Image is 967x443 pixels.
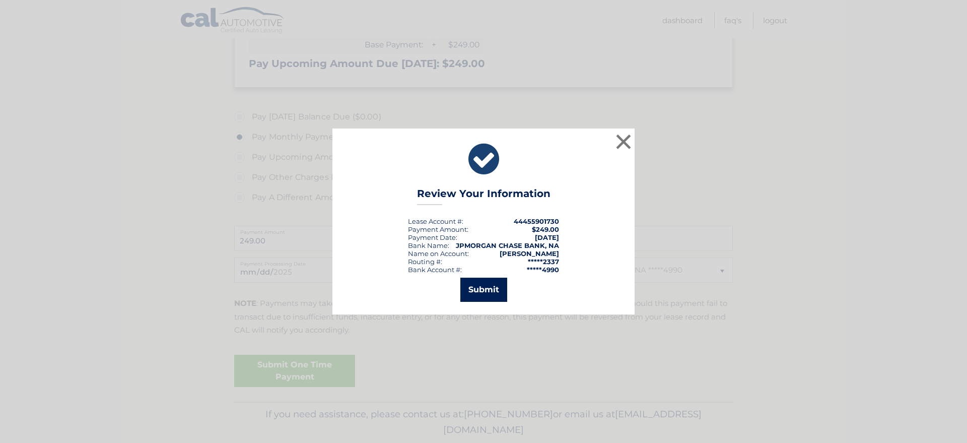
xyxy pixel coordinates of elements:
[408,233,456,241] span: Payment Date
[408,225,468,233] div: Payment Amount:
[460,278,507,302] button: Submit
[514,217,559,225] strong: 44455901730
[532,225,559,233] span: $249.00
[408,266,462,274] div: Bank Account #:
[408,217,463,225] div: Lease Account #:
[456,241,559,249] strong: JPMORGAN CHASE BANK, NA
[408,249,469,258] div: Name on Account:
[408,233,457,241] div: :
[500,249,559,258] strong: [PERSON_NAME]
[417,187,550,205] h3: Review Your Information
[408,241,449,249] div: Bank Name:
[535,233,559,241] span: [DATE]
[613,132,634,152] button: ×
[408,258,442,266] div: Routing #:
